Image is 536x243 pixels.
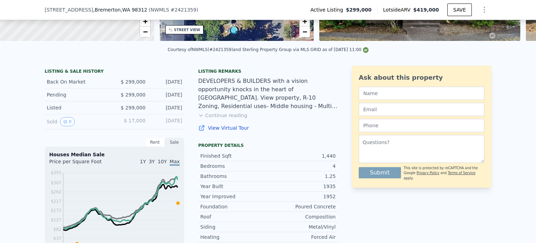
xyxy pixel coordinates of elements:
[383,6,413,13] span: Lotside ARV
[151,104,182,111] div: [DATE]
[51,217,61,222] tspan: $127
[200,193,268,200] div: Year Improved
[47,117,109,126] div: Sold
[447,3,472,16] button: SAVE
[268,152,336,159] div: 1,440
[198,69,338,74] div: Listing remarks
[51,170,61,175] tspan: $355
[359,103,484,116] input: Email
[49,151,180,158] div: Houses Median Sale
[53,227,61,232] tspan: $82
[359,73,484,83] div: Ask about this property
[200,173,268,180] div: Bathrooms
[200,183,268,190] div: Year Built
[150,7,169,13] span: NWMLS
[268,223,336,230] div: Metal/Vinyl
[268,213,336,220] div: Composition
[200,223,268,230] div: Siding
[51,208,61,213] tspan: $172
[417,171,439,175] a: Privacy Policy
[143,27,147,36] span: −
[200,163,268,170] div: Bedrooms
[45,6,93,13] span: [STREET_ADDRESS]
[198,124,338,131] a: View Virtual Tour
[448,171,475,175] a: Terms of Service
[51,180,61,185] tspan: $307
[121,79,146,85] span: $ 299,000
[165,138,184,147] div: Sale
[346,6,372,13] span: $299,000
[174,27,200,33] div: STREET VIEW
[404,166,484,181] div: This site is protected by reCAPTCHA and the Google and apply.
[171,7,196,13] span: # 2421359
[359,87,484,100] input: Name
[363,47,368,53] img: NWMLS Logo
[359,167,401,178] button: Submit
[268,193,336,200] div: 1952
[149,6,198,13] div: ( )
[268,203,336,210] div: Poured Concrete
[198,143,338,148] div: Property details
[151,117,182,126] div: [DATE]
[413,7,439,13] span: $419,000
[200,234,268,241] div: Heating
[124,118,146,123] span: $ 17,000
[303,27,307,36] span: −
[359,119,484,132] input: Phone
[140,16,150,27] a: Zoom in
[167,47,368,52] div: Courtesy of NWMLS (#2421359) and Sterling Property Group via MLS GRID as of [DATE] 11:00
[198,77,338,110] div: DEVELOPERS & BUILDERS with a vision opportunity knocks in the heart of [GEOGRAPHIC_DATA]. View pr...
[45,69,184,76] div: LISTING & SALE HISTORY
[151,91,182,98] div: [DATE]
[477,3,491,17] button: Show Options
[93,6,147,13] span: , Bremerton
[121,105,146,110] span: $ 299,000
[310,6,346,13] span: Active Listing
[200,213,268,220] div: Roof
[198,112,247,119] button: Continue reading
[53,236,61,241] tspan: $37
[47,91,109,98] div: Pending
[303,17,307,26] span: +
[145,138,165,147] div: Rent
[51,190,61,194] tspan: $262
[140,159,146,164] span: 1Y
[47,78,109,85] div: Back On Market
[299,27,310,37] a: Zoom out
[121,7,147,13] span: , WA 98312
[49,158,114,169] div: Price per Square Foot
[60,117,75,126] button: View historical data
[299,16,310,27] a: Zoom in
[268,183,336,190] div: 1935
[143,17,147,26] span: +
[51,199,61,204] tspan: $217
[149,159,155,164] span: 3Y
[200,203,268,210] div: Foundation
[268,234,336,241] div: Forced Air
[268,173,336,180] div: 1.25
[158,159,167,164] span: 10Y
[140,27,150,37] a: Zoom out
[268,163,336,170] div: 4
[151,78,182,85] div: [DATE]
[200,152,268,159] div: Finished Sqft
[170,159,180,166] span: Max
[121,92,146,98] span: $ 299,000
[47,104,109,111] div: Listed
